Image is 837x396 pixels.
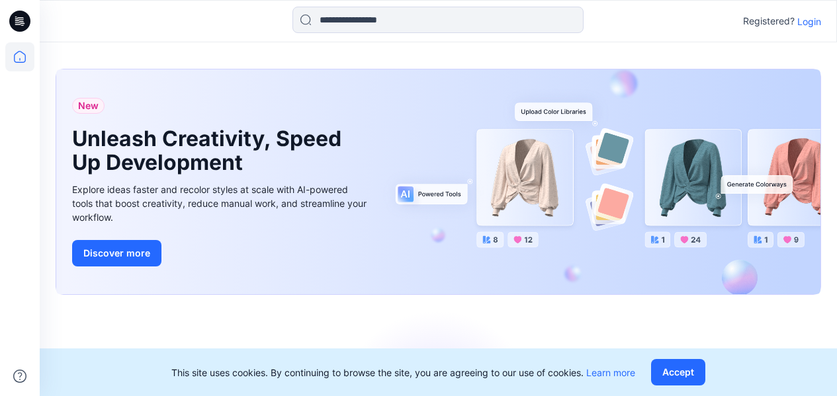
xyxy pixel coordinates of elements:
[743,13,795,29] p: Registered?
[72,127,350,175] h1: Unleash Creativity, Speed Up Development
[586,367,635,378] a: Learn more
[72,182,370,224] div: Explore ideas faster and recolor styles at scale with AI-powered tools that boost creativity, red...
[72,240,370,266] a: Discover more
[72,240,161,266] button: Discover more
[797,15,821,28] p: Login
[171,366,635,379] p: This site uses cookies. By continuing to browse the site, you are agreeing to our use of cookies.
[78,98,99,114] span: New
[651,359,705,385] button: Accept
